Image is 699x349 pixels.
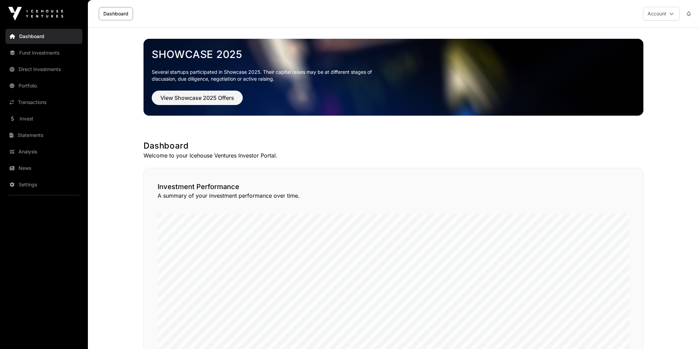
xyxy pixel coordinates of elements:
[152,48,635,60] a: Showcase 2025
[5,144,82,159] a: Analysis
[5,78,82,93] a: Portfolio
[144,39,643,116] img: Showcase 2025
[144,140,643,151] h1: Dashboard
[158,191,629,200] p: A summary of your investment performance over time.
[152,97,243,104] a: View Showcase 2025 Offers
[152,69,382,82] p: Several startups participated in Showcase 2025. Their capital raises may be at different stages o...
[5,62,82,77] a: Direct Investments
[5,29,82,44] a: Dashboard
[5,111,82,126] a: Invest
[5,95,82,110] a: Transactions
[5,128,82,143] a: Statements
[152,91,243,105] button: View Showcase 2025 Offers
[144,151,643,160] p: Welcome to your Icehouse Ventures Investor Portal.
[160,94,234,102] span: View Showcase 2025 Offers
[158,182,629,191] h2: Investment Performance
[8,7,63,21] img: Icehouse Ventures Logo
[5,177,82,192] a: Settings
[5,45,82,60] a: Fund Investments
[99,7,133,20] a: Dashboard
[5,161,82,176] a: News
[665,316,699,349] iframe: Chat Widget
[643,7,680,21] button: Account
